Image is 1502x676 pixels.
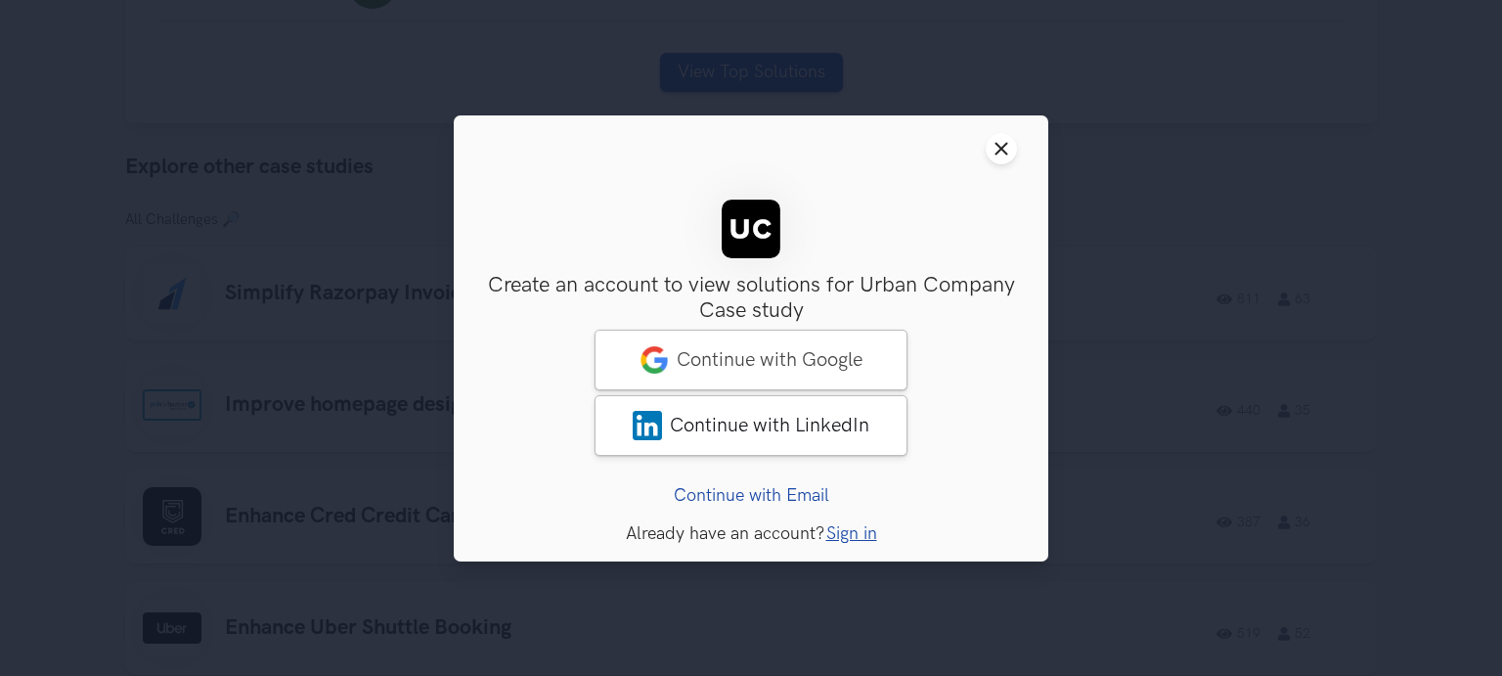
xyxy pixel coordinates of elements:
a: googleContinue with Google [595,329,907,389]
img: LinkedIn [633,410,662,439]
span: Already have an account? [626,522,824,543]
a: Continue with Email [674,484,829,505]
img: google [640,344,669,374]
span: Continue with Google [677,347,862,371]
h3: Create an account to view solutions for Urban Company Case study [485,273,1017,325]
span: Continue with LinkedIn [670,413,869,436]
a: Sign in [826,522,877,543]
a: LinkedInContinue with LinkedIn [595,394,907,455]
